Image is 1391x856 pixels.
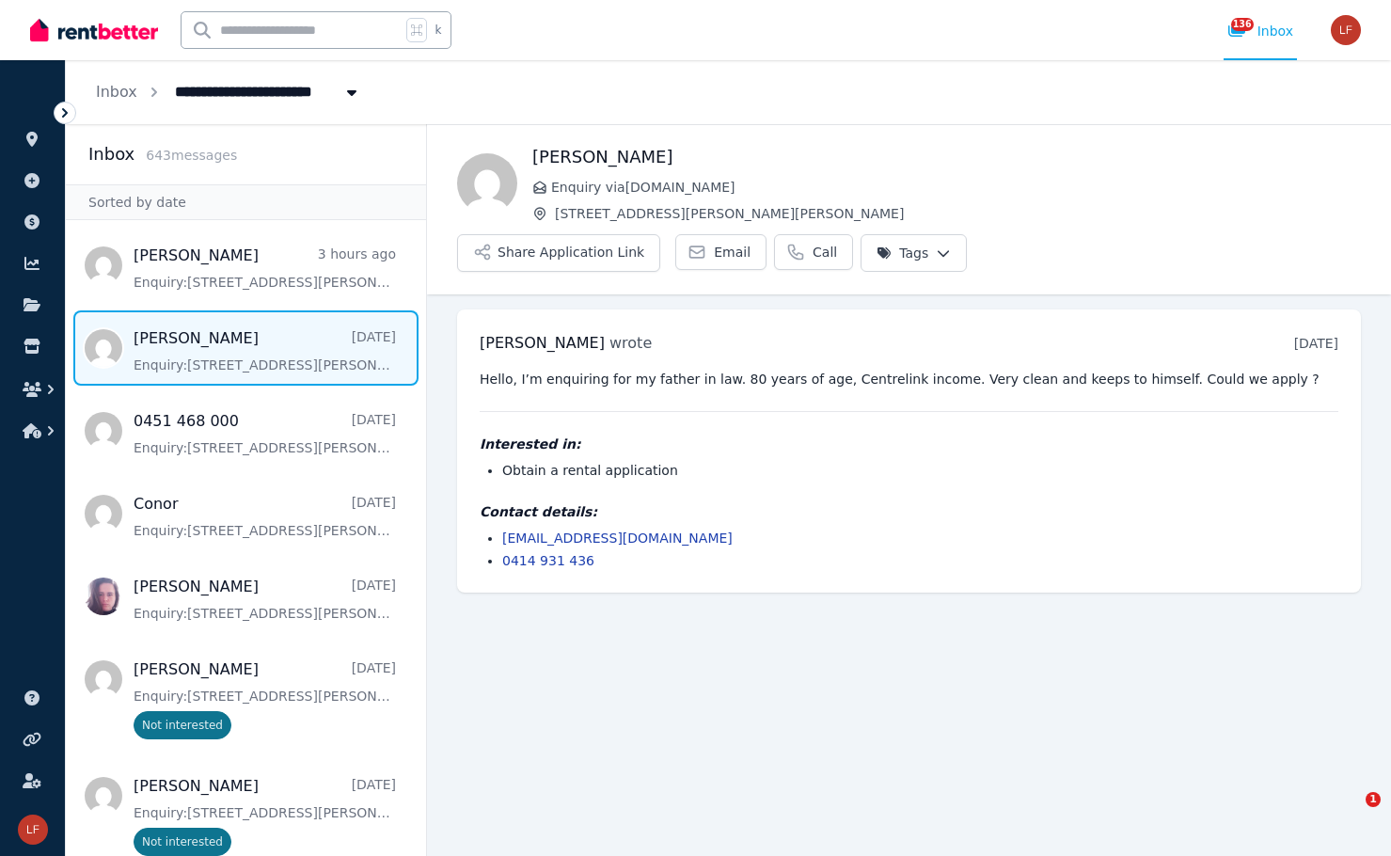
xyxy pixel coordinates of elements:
span: wrote [609,334,652,352]
span: 1 [1366,792,1381,807]
nav: Breadcrumb [66,60,391,124]
a: Email [675,234,767,270]
h4: Interested in: [480,435,1338,453]
a: [PERSON_NAME]3 hours agoEnquiry:[STREET_ADDRESS][PERSON_NAME][PERSON_NAME]. [134,245,396,292]
h1: [PERSON_NAME] [532,144,1361,170]
img: RentBetter [30,16,158,44]
a: [PERSON_NAME][DATE]Enquiry:[STREET_ADDRESS][PERSON_NAME][PERSON_NAME].Not interested [134,658,396,739]
span: k [435,23,441,38]
h4: Contact details: [480,502,1338,521]
span: Email [714,243,751,262]
button: Tags [861,234,967,272]
a: 0414 931 436 [502,553,594,568]
a: Inbox [96,83,137,101]
div: Sorted by date [66,184,426,220]
button: Share Application Link [457,234,660,272]
span: [STREET_ADDRESS][PERSON_NAME][PERSON_NAME] [555,204,1361,223]
img: Leo Fung [18,815,48,845]
time: [DATE] [1294,336,1338,351]
a: 0451 468 000[DATE]Enquiry:[STREET_ADDRESS][PERSON_NAME][PERSON_NAME]. [134,410,396,457]
a: [PERSON_NAME][DATE]Enquiry:[STREET_ADDRESS][PERSON_NAME][PERSON_NAME]. [134,327,396,374]
img: Leo Fung [1331,15,1361,45]
img: Donna [457,153,517,214]
a: Call [774,234,853,270]
span: [PERSON_NAME] [480,334,605,352]
h2: Inbox [88,141,134,167]
pre: Hello, I’m enquiring for my father in law. 80 years of age, Centrelink income. Very clean and kee... [480,370,1338,388]
a: [PERSON_NAME][DATE]Enquiry:[STREET_ADDRESS][PERSON_NAME][PERSON_NAME].Not interested [134,775,396,856]
iframe: Intercom live chat [1327,792,1372,837]
span: Enquiry via [DOMAIN_NAME] [551,178,1361,197]
div: Inbox [1227,22,1293,40]
span: Call [813,243,837,262]
a: Conor[DATE]Enquiry:[STREET_ADDRESS][PERSON_NAME][PERSON_NAME]. [134,493,396,540]
span: 643 message s [146,148,237,163]
span: Tags [877,244,928,262]
li: Obtain a rental application [502,461,1338,480]
span: 136 [1231,18,1254,31]
a: [PERSON_NAME][DATE]Enquiry:[STREET_ADDRESS][PERSON_NAME][PERSON_NAME]. [134,576,396,623]
a: [EMAIL_ADDRESS][DOMAIN_NAME] [502,531,733,546]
